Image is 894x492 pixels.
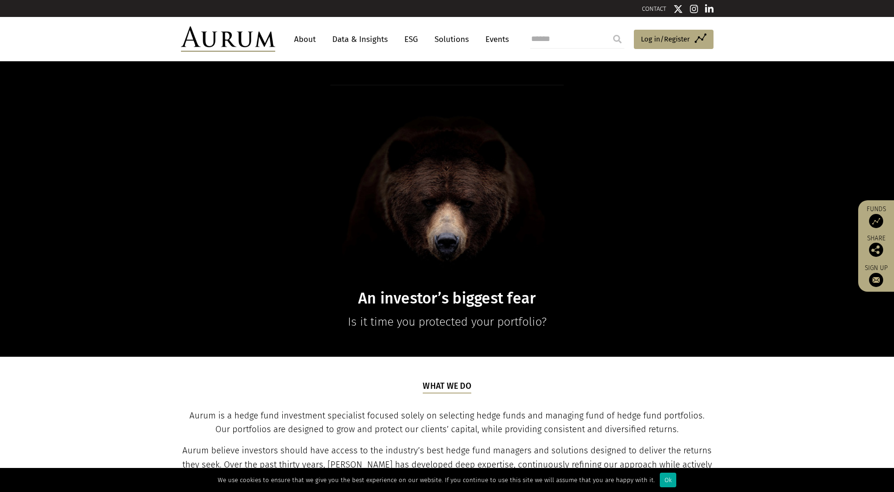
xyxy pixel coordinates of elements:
[863,235,889,257] div: Share
[423,380,471,394] h5: What we do
[189,410,705,435] span: Aurum is a hedge fund investment specialist focused solely on selecting hedge funds and managing ...
[182,445,712,484] span: Aurum believe investors should have access to the industry’s best hedge fund managers and solutio...
[481,31,509,48] a: Events
[869,243,883,257] img: Share this post
[690,4,698,14] img: Instagram icon
[869,214,883,228] img: Access Funds
[328,31,393,48] a: Data & Insights
[863,205,889,228] a: Funds
[265,289,629,308] h1: An investor’s biggest fear
[705,4,714,14] img: Linkedin icon
[660,473,676,487] div: Ok
[863,264,889,287] a: Sign up
[430,31,474,48] a: Solutions
[400,31,423,48] a: ESG
[642,5,666,12] a: CONTACT
[181,26,275,52] img: Aurum
[608,30,627,49] input: Submit
[673,4,683,14] img: Twitter icon
[869,273,883,287] img: Sign up to our newsletter
[634,30,714,49] a: Log in/Register
[265,312,629,331] p: Is it time you protected your portfolio?
[289,31,320,48] a: About
[641,33,690,45] span: Log in/Register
